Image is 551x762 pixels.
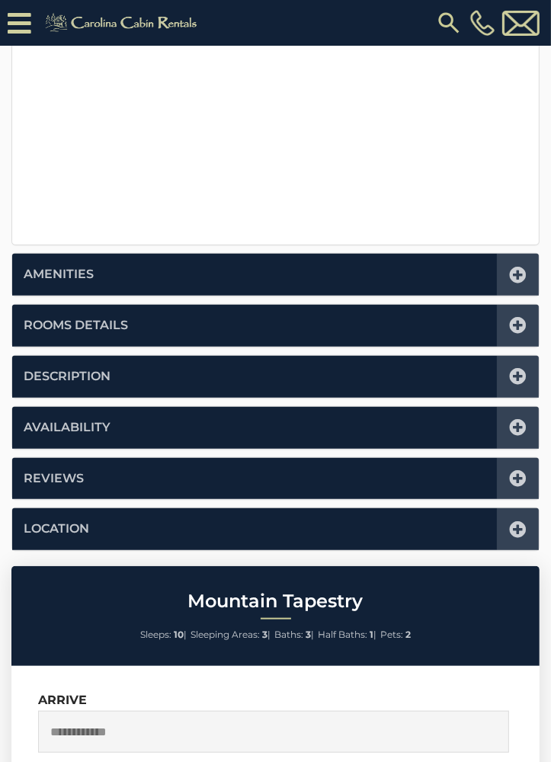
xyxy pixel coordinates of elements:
[140,629,171,640] span: Sleeps:
[39,11,207,35] img: Khaki-logo.png
[318,629,367,640] span: Half Baths:
[435,9,463,37] img: search-regular.svg
[466,10,498,36] a: [PHONE_NUMBER]
[306,629,311,640] strong: 3
[191,625,271,645] li: |
[140,625,187,645] li: |
[174,629,184,640] strong: 10
[262,629,267,640] strong: 3
[24,317,128,335] a: Rooms Details
[380,629,403,640] span: Pets:
[274,629,303,640] span: Baths:
[24,419,111,437] a: Availability
[24,368,111,386] a: Description
[24,520,89,538] a: Location
[274,625,314,645] li: |
[38,693,87,707] label: Arrive
[405,629,411,640] strong: 2
[15,591,536,611] h2: Mountain Tapestry
[191,629,260,640] span: Sleeping Areas:
[24,266,94,283] a: Amenities
[370,629,373,640] strong: 1
[24,470,84,488] a: Reviews
[318,625,376,645] li: |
